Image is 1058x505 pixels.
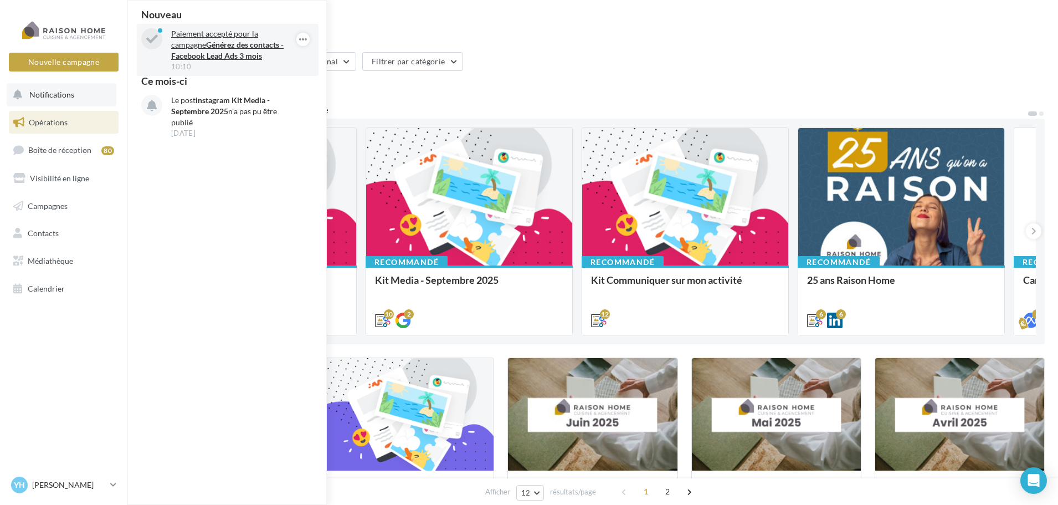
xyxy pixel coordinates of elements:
[29,90,74,99] span: Notifications
[7,195,121,218] a: Campagnes
[1032,309,1042,319] div: 3
[7,83,116,106] button: Notifications
[521,488,531,497] span: 12
[30,174,89,183] span: Visibilité en ligne
[9,475,119,496] a: YH [PERSON_NAME]
[141,18,1045,34] div: Opérations marketing
[7,138,121,162] a: Boîte de réception80
[9,53,119,72] button: Nouvelle campagne
[14,480,25,491] span: YH
[375,274,563,297] div: Kit Media - Septembre 2025
[28,256,73,266] span: Médiathèque
[659,483,676,501] span: 2
[807,274,995,297] div: 25 ans Raison Home
[550,487,596,497] span: résultats/page
[28,145,91,155] span: Boîte de réception
[7,111,121,134] a: Opérations
[600,309,610,319] div: 12
[28,228,59,238] span: Contacts
[404,309,414,319] div: 2
[7,222,121,245] a: Contacts
[485,487,510,497] span: Afficher
[7,167,121,190] a: Visibilité en ligne
[362,52,463,71] button: Filtrer par catégorie
[591,274,779,297] div: Kit Communiquer sur mon activité
[7,249,121,273] a: Médiathèque
[816,309,826,319] div: 6
[516,485,545,501] button: 12
[1020,467,1047,494] div: Open Intercom Messenger
[637,483,655,501] span: 1
[384,309,394,319] div: 10
[836,309,846,319] div: 6
[582,256,664,268] div: Recommandé
[798,256,880,268] div: Recommandé
[7,277,121,300] a: Calendrier
[141,105,1027,114] div: 5 opérations recommandées par votre enseigne
[29,118,68,127] span: Opérations
[28,201,68,210] span: Campagnes
[32,480,106,491] p: [PERSON_NAME]
[101,146,114,155] div: 80
[28,284,65,293] span: Calendrier
[366,256,448,268] div: Recommandé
